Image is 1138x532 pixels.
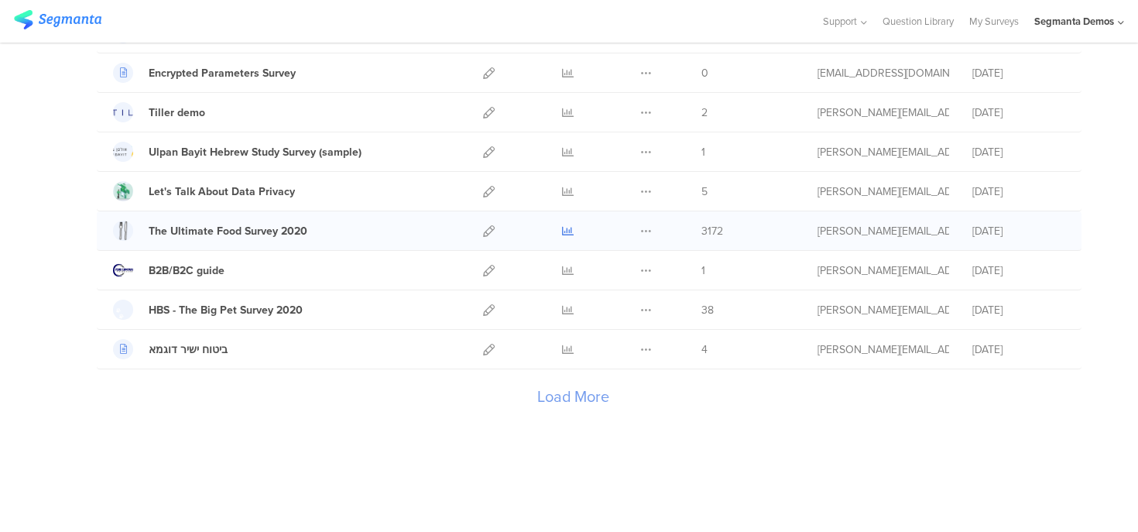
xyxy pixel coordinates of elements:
a: Encrypted Parameters Survey [113,63,296,83]
span: 1 [701,144,705,160]
div: gloria@segmanta.com [818,302,949,318]
span: 2 [701,105,708,121]
a: B2B/B2C guide [113,260,225,280]
div: [DATE] [972,184,1065,200]
div: [DATE] [972,144,1065,160]
div: [DATE] [972,105,1065,121]
div: Ulpan Bayit Hebrew Study Survey (sample) [149,144,362,160]
div: gloria@segmanta.com [818,223,949,239]
span: Support [823,14,857,29]
a: HBS - The Big Pet Survey 2020 [113,300,303,320]
div: danielle@segmanta.com [818,105,949,121]
a: ביטוח ישיר דוגמא [113,339,228,359]
div: jb@segmanta.com [818,65,949,81]
div: B2B/B2C guide [149,263,225,279]
span: 38 [701,302,714,318]
div: Encrypted Parameters Survey [149,65,296,81]
div: ביטוח ישיר דוגמא [149,342,228,358]
a: Tiller demo [113,102,205,122]
a: Let's Talk About Data Privacy [113,181,295,201]
div: Load More [97,369,1049,431]
div: danielle@segmanta.com [818,342,949,358]
div: Let's Talk About Data Privacy [149,184,295,200]
div: The Ultimate Food Survey 2020 [149,223,307,239]
span: 3172 [701,223,723,239]
div: [DATE] [972,342,1065,358]
div: Tiller demo [149,105,205,121]
a: The Ultimate Food Survey 2020 [113,221,307,241]
div: [DATE] [972,263,1065,279]
div: [DATE] [972,65,1065,81]
span: 5 [701,184,708,200]
span: 0 [701,65,708,81]
img: segmanta logo [14,10,101,29]
div: Segmanta Demos [1034,14,1114,29]
span: 4 [701,342,708,358]
div: [DATE] [972,302,1065,318]
div: danielle@segmanta.com [818,263,949,279]
div: gloria@segmanta.com [818,144,949,160]
div: HBS - The Big Pet Survey 2020 [149,302,303,318]
div: [DATE] [972,223,1065,239]
div: gloria@segmanta.com [818,184,949,200]
span: 1 [701,263,705,279]
a: Ulpan Bayit Hebrew Study Survey (sample) [113,142,362,162]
